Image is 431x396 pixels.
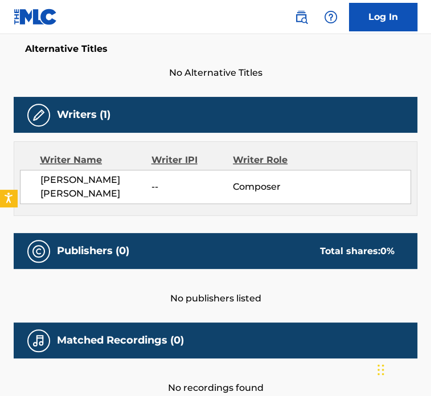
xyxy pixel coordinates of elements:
[324,10,338,24] img: help
[377,353,384,387] div: Drag
[319,6,342,28] div: Help
[380,246,395,256] span: 0 %
[25,43,406,55] h5: Alternative Titles
[233,153,307,167] div: Writer Role
[32,108,46,122] img: Writers
[349,3,417,31] a: Log In
[233,180,307,194] span: Composer
[290,6,313,28] a: Public Search
[57,244,129,258] h5: Publishers (0)
[374,341,431,396] iframe: Chat Widget
[294,10,308,24] img: search
[14,269,417,305] div: No publishers listed
[14,9,58,25] img: MLC Logo
[57,108,110,121] h5: Writers (1)
[40,153,151,167] div: Writer Name
[32,334,46,348] img: Matched Recordings
[32,244,46,258] img: Publishers
[320,244,395,258] div: Total shares:
[151,153,233,167] div: Writer IPI
[14,358,417,395] div: No recordings found
[40,173,151,201] span: [PERSON_NAME] [PERSON_NAME]
[14,66,417,80] span: No Alternative Titles
[151,180,233,194] span: --
[57,334,184,347] h5: Matched Recordings (0)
